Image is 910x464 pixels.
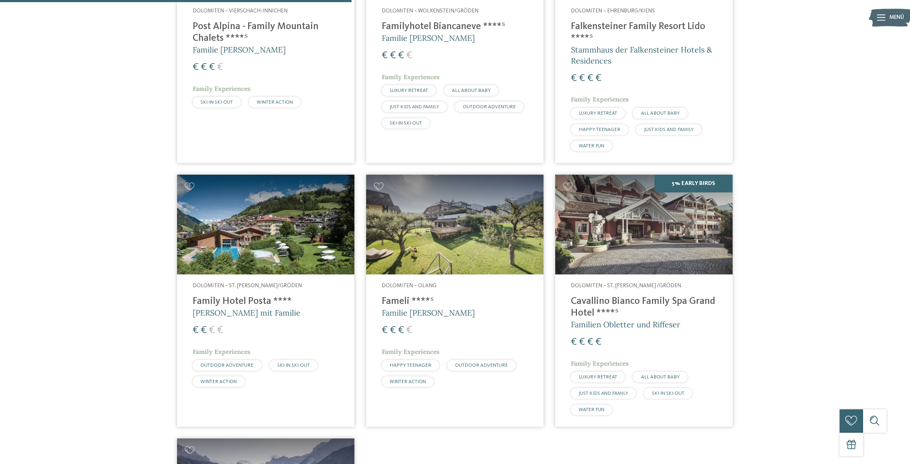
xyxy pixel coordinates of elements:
h4: Family Hotel Posta **** [193,296,339,307]
span: € [217,325,223,335]
a: Familienhotels gesucht? Hier findet ihr die besten! 5% Early Birds Dolomiten – St. [PERSON_NAME] ... [555,175,733,427]
h4: Familyhotel Biancaneve ****ˢ [382,21,528,33]
span: WATER FUN [579,143,604,148]
span: OUTDOOR ADVENTURE [463,104,516,109]
span: Familie [PERSON_NAME] [382,308,475,318]
span: € [390,50,396,61]
img: Family Spa Grand Hotel Cavallino Bianco ****ˢ [555,175,733,274]
span: HAPPY TEENAGER [390,363,431,368]
span: € [595,337,601,347]
img: Familienhotels gesucht? Hier findet ihr die besten! [366,175,544,274]
span: JUST KIDS AND FAMILY [579,391,628,396]
span: € [382,50,388,61]
span: € [390,325,396,335]
h4: Falkensteiner Family Resort Lido ****ˢ [571,21,717,44]
span: SKI-IN SKI-OUT [652,391,684,396]
span: € [587,73,593,83]
span: € [193,62,199,72]
span: WINTER ACTION [390,379,426,384]
span: Dolomiten – Wolkenstein/Gröden [382,8,478,14]
span: € [382,325,388,335]
span: LUXURY RETREAT [579,111,617,116]
span: JUST KIDS AND FAMILY [390,104,439,109]
span: SKI-IN SKI-OUT [390,121,422,126]
span: € [193,325,199,335]
span: ALL ABOUT BABY [641,111,680,116]
h4: Post Alpina - Family Mountain Chalets ****ˢ [193,21,339,44]
span: SKI-IN SKI-OUT [200,100,233,105]
span: Familie [PERSON_NAME] [382,33,475,43]
span: € [579,73,585,83]
span: € [571,337,577,347]
span: WATER FUN [579,407,604,412]
span: € [398,325,404,335]
span: € [571,73,577,83]
span: OUTDOOR ADVENTURE [200,363,253,368]
span: Dolomiten – St. [PERSON_NAME]/Gröden [193,283,302,289]
span: Dolomiten – Ehrenburg/Kiens [571,8,655,14]
span: Family Experiences [571,359,629,367]
span: OUTDOOR ADVENTURE [455,363,508,368]
span: [PERSON_NAME] mit Familie [193,308,300,318]
span: € [595,73,601,83]
a: Familienhotels gesucht? Hier findet ihr die besten! Dolomiten – St. [PERSON_NAME]/Gröden Family H... [177,175,354,427]
span: € [201,325,207,335]
span: € [201,62,207,72]
span: € [209,325,215,335]
span: € [579,337,585,347]
span: € [217,62,223,72]
span: Stammhaus der Falkensteiner Hotels & Residences [571,45,712,66]
span: HAPPY TEENAGER [579,127,620,132]
span: WINTER ACTION [257,100,293,105]
span: Family Experiences [382,348,440,356]
h4: Cavallino Bianco Family Spa Grand Hotel ****ˢ [571,296,717,319]
span: Familien Obletter und Riffeser [571,320,680,329]
span: ALL ABOUT BABY [641,375,680,380]
span: JUST KIDS AND FAMILY [644,127,694,132]
span: Dolomiten – St. [PERSON_NAME] /Gröden [571,283,681,289]
span: WINTER ACTION [200,379,237,384]
span: Dolomiten – Olang [382,283,437,289]
span: € [587,337,593,347]
span: Familie [PERSON_NAME] [193,45,286,55]
span: LUXURY RETREAT [390,88,428,93]
span: Family Experiences [193,84,251,93]
span: ALL ABOUT BABY [452,88,491,93]
img: Familienhotels gesucht? Hier findet ihr die besten! [177,175,354,274]
span: Family Experiences [382,73,440,81]
span: LUXURY RETREAT [579,375,617,380]
span: Family Experiences [571,95,629,103]
a: Familienhotels gesucht? Hier findet ihr die besten! Dolomiten – Olang Fameli ****ˢ Familie [PERSO... [366,175,544,427]
span: € [406,325,412,335]
span: € [406,50,412,61]
span: € [398,50,404,61]
span: € [209,62,215,72]
span: SKI-IN SKI-OUT [277,363,310,368]
span: Dolomiten – Vierschach-Innichen [193,8,288,14]
span: Family Experiences [193,348,251,356]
